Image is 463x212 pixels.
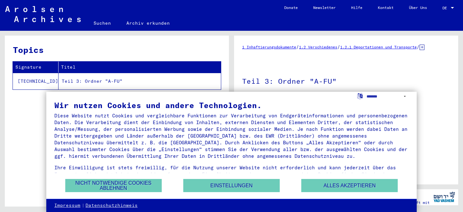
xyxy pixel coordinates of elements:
div: Wir nutzen Cookies und andere Technologien. [54,101,409,109]
div: Ihre Einwilligung ist stets freiwillig, für die Nutzung unserer Website nicht erforderlich und ka... [54,164,409,184]
a: Datenschutzhinweis [86,202,138,209]
a: 1 Inhaftierungsdokumente [242,45,296,49]
a: 1.2 Verschiedenes [299,45,337,49]
span: / [296,44,299,50]
span: DE [442,6,449,10]
button: Alles akzeptieren [301,179,398,192]
span: / [417,44,420,50]
th: Titel [59,62,221,73]
img: Arolsen_neg.svg [5,6,81,22]
td: [TECHNICAL_ID] [13,73,59,89]
td: Teil 3: Ordner "A-FU" [59,73,221,89]
img: yv_logo.png [432,189,456,205]
a: Suchen [86,15,119,31]
div: Diese Website nutzt Cookies und vergleichbare Funktionen zur Verarbeitung von Endgeräteinformatio... [54,112,409,159]
select: Sprache auswählen [367,92,409,101]
button: Einstellungen [183,179,280,192]
a: Archiv erkunden [119,15,177,31]
button: Nicht notwendige Cookies ablehnen [65,179,162,192]
h1: Teil 3: Ordner "A-FU" [242,66,450,95]
a: 1.2.1 Deportationen und Transporte [340,45,417,49]
th: Signature [13,62,59,73]
h3: Topics [13,44,221,56]
span: / [337,44,340,50]
a: Impressum [54,202,80,209]
label: Sprache auswählen [357,93,363,99]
